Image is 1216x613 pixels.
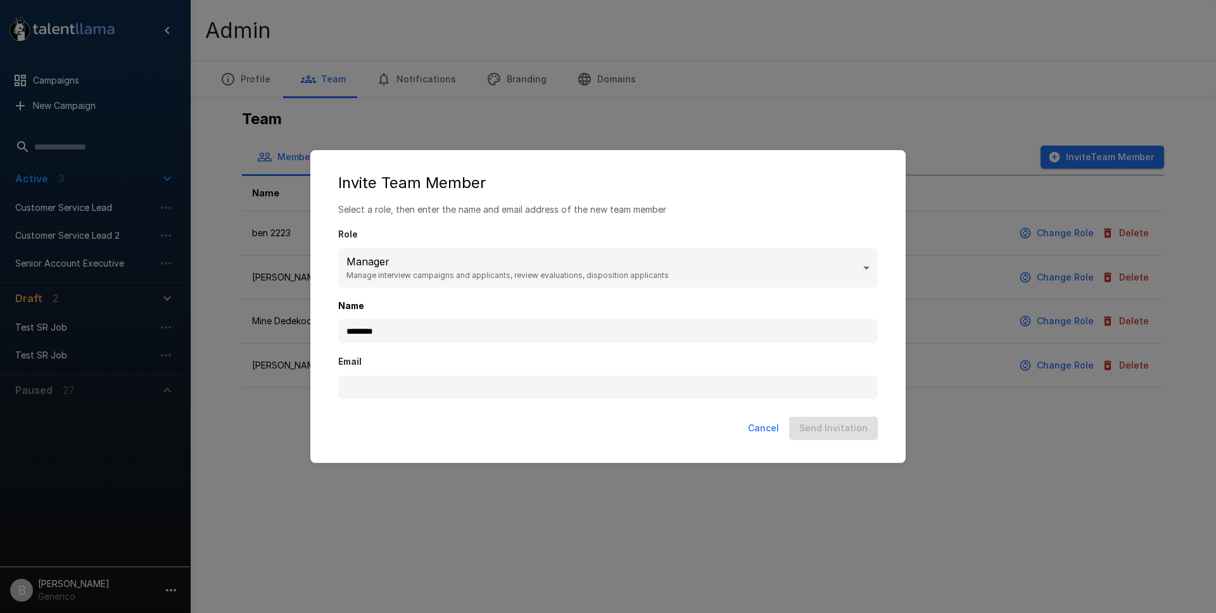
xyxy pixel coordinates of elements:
[743,417,784,440] button: Cancel
[338,300,878,313] label: Name
[338,356,878,369] label: Email
[338,203,878,216] p: Select a role, then enter the name and email address of the new team member
[346,254,861,269] p: Manager
[338,229,878,241] label: Role
[346,269,861,282] span: Manage interview campaigns and applicants, review evaluations, disposition applicants
[323,163,893,203] h2: Invite Team Member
